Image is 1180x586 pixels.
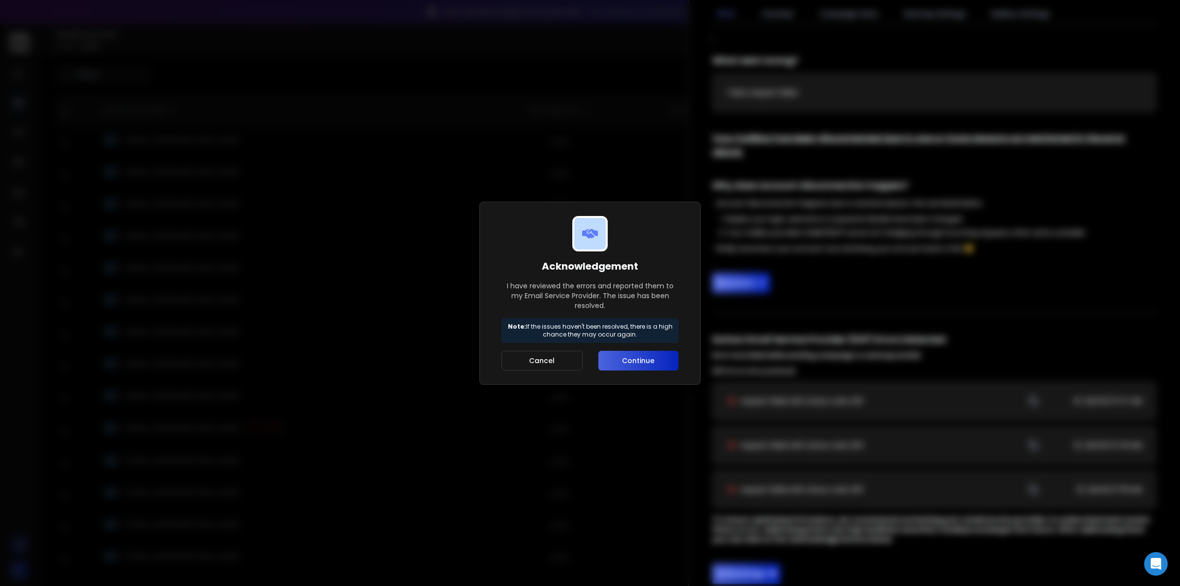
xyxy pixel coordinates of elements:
p: I have reviewed the errors and reported them to my Email Service Provider. The issue has been res... [501,281,678,310]
button: Cancel [501,351,583,370]
button: Continue [598,351,678,370]
div: ; [712,32,1156,584]
h1: Acknowledgement [501,259,678,273]
strong: Note: [508,322,526,331]
div: Open Intercom Messenger [1144,552,1168,576]
p: If the issues haven't been resolved, there is a high chance they may occur again. [506,323,674,339]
